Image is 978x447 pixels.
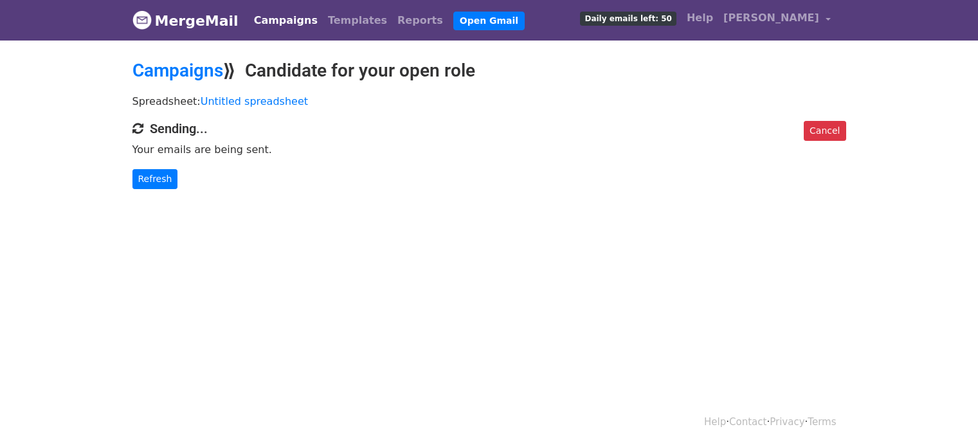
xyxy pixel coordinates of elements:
a: Help [682,5,718,31]
a: Refresh [132,169,178,189]
a: Cancel [804,121,846,141]
img: MergeMail logo [132,10,152,30]
a: Templates [323,8,392,33]
a: MergeMail [132,7,239,34]
p: Spreadsheet: [132,95,846,108]
a: Reports [392,8,448,33]
span: [PERSON_NAME] [723,10,819,26]
a: Terms [808,416,836,428]
a: Help [704,416,726,428]
a: [PERSON_NAME] [718,5,835,35]
h4: Sending... [132,121,846,136]
a: Daily emails left: 50 [575,5,681,31]
a: Untitled spreadsheet [201,95,308,107]
a: Campaigns [132,60,223,81]
a: Contact [729,416,766,428]
h2: ⟫ Candidate for your open role [132,60,846,82]
a: Open Gmail [453,12,525,30]
span: Daily emails left: 50 [580,12,676,26]
a: Privacy [770,416,804,428]
a: Campaigns [249,8,323,33]
p: Your emails are being sent. [132,143,846,156]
